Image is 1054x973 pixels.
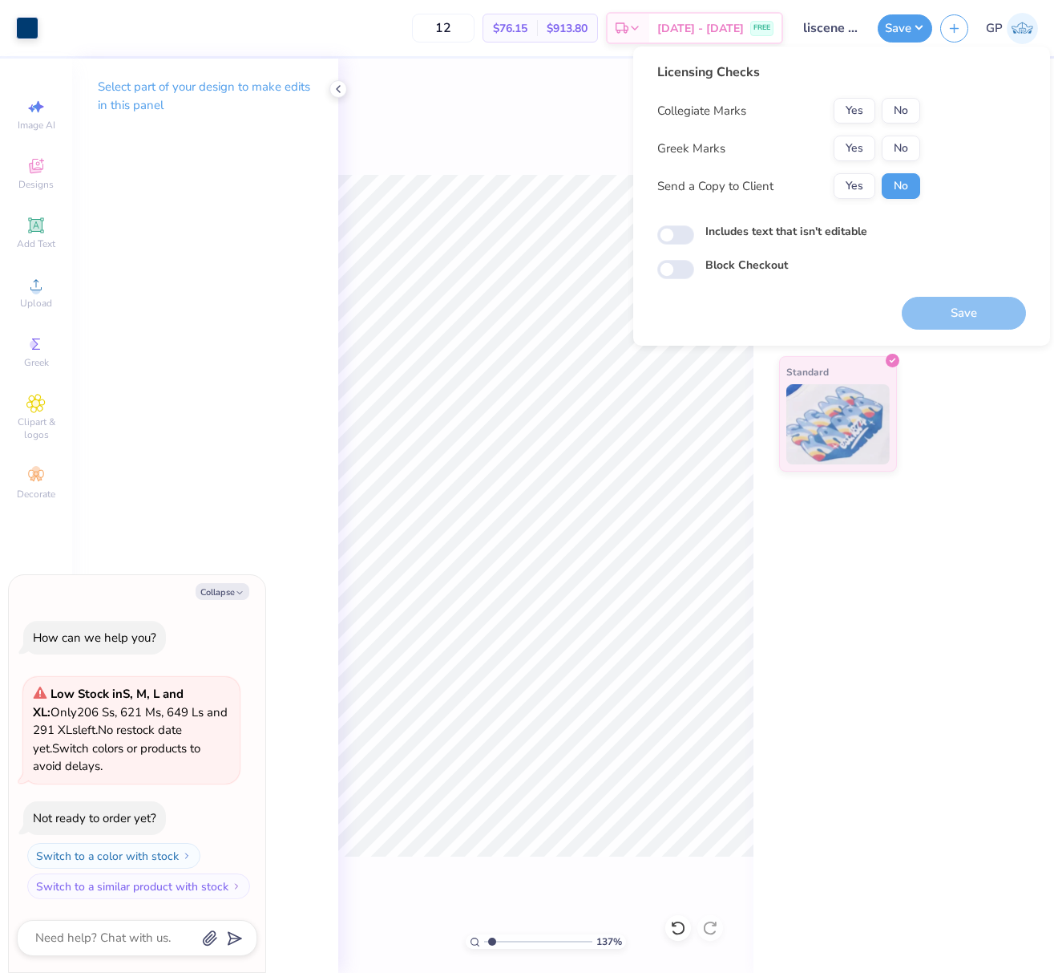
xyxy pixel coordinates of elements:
[657,177,773,196] div: Send a Copy to Client
[882,136,920,161] button: No
[657,20,744,37] span: [DATE] - [DATE]
[657,102,746,120] div: Collegiate Marks
[27,843,200,869] button: Switch to a color with stock
[33,686,184,720] strong: Low Stock in S, M, L and XL :
[657,140,725,158] div: Greek Marks
[17,488,55,501] span: Decorate
[33,722,182,756] span: No restock date yet.
[232,882,241,891] img: Switch to a similar product with stock
[24,356,49,369] span: Greek
[878,14,932,43] button: Save
[657,63,920,82] div: Licensing Checks
[705,257,788,274] label: Block Checkout
[27,874,250,899] button: Switch to a similar product with stock
[412,14,475,43] input: – –
[33,630,156,646] div: How can we help you?
[786,384,890,464] img: Standard
[8,416,64,441] span: Clipart & logos
[986,19,1003,38] span: GP
[18,178,54,191] span: Designs
[17,237,55,250] span: Add Text
[834,173,875,199] button: Yes
[596,934,622,949] span: 137 %
[547,20,588,37] span: $913.80
[493,20,527,37] span: $76.15
[98,78,313,115] p: Select part of your design to make edits in this panel
[986,13,1038,44] a: GP
[791,12,870,44] input: Untitled Design
[1007,13,1038,44] img: Germaine Penalosa
[33,810,156,826] div: Not ready to order yet?
[18,119,55,132] span: Image AI
[196,583,249,600] button: Collapse
[20,297,52,310] span: Upload
[882,173,920,199] button: No
[834,136,875,161] button: Yes
[705,223,867,240] label: Includes text that isn't editable
[786,363,829,380] span: Standard
[882,98,920,124] button: No
[182,851,192,861] img: Switch to a color with stock
[834,98,875,124] button: Yes
[753,22,770,34] span: FREE
[33,686,228,774] span: Only 206 Ss, 621 Ms, 649 Ls and 291 XLs left. Switch colors or products to avoid delays.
